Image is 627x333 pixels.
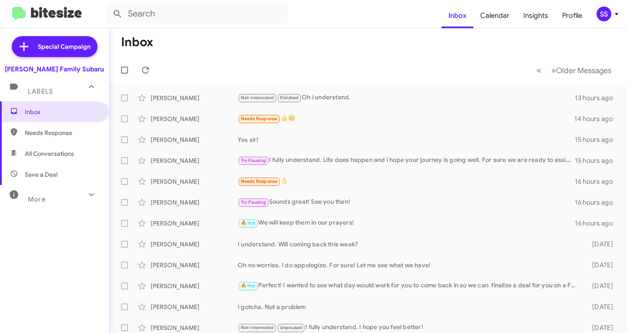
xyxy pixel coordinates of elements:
[238,323,582,333] div: I fully understand. I hope you feel better!
[582,282,620,290] div: [DATE]
[28,87,53,95] span: Labels
[241,158,266,163] span: Try Pausing
[238,281,582,291] div: Perfect! I wanted to see what day would work for you to come back in so we can finalize a deal fo...
[238,197,575,207] div: Sounds great! See you then!
[589,7,617,21] button: SS
[151,240,238,249] div: [PERSON_NAME]
[151,303,238,311] div: [PERSON_NAME]
[241,283,256,289] span: 🔥 Hot
[238,135,575,144] div: Yes sir!
[238,176,575,186] div: 👌
[442,3,473,28] a: Inbox
[575,219,620,228] div: 16 hours ago
[238,114,574,124] div: 👍😊
[536,65,541,76] span: «
[238,155,575,165] div: I fully understand. Life does happen and i hope your journey is going well. For sure we are ready...
[105,3,288,24] input: Search
[151,219,238,228] div: [PERSON_NAME]
[28,195,46,203] span: More
[575,156,620,165] div: 15 hours ago
[241,199,266,205] span: Try Pausing
[473,3,516,28] a: Calendar
[556,66,611,75] span: Older Messages
[280,95,299,101] span: Finished
[582,261,620,269] div: [DATE]
[25,108,99,116] span: Inbox
[280,325,303,330] span: Unpaused
[582,323,620,332] div: [DATE]
[238,303,582,311] div: I gotcha. Not a problem
[575,198,620,207] div: 16 hours ago
[38,42,91,51] span: Special Campaign
[25,149,74,158] span: All Conversations
[582,303,620,311] div: [DATE]
[575,177,620,186] div: 16 hours ago
[151,198,238,207] div: [PERSON_NAME]
[597,7,611,21] div: SS
[151,261,238,269] div: [PERSON_NAME]
[555,3,589,28] a: Profile
[241,220,256,226] span: 🔥 Hot
[574,114,620,123] div: 14 hours ago
[532,61,617,79] nav: Page navigation example
[241,95,274,101] span: Not-Interested
[25,170,57,179] span: Save a Deal
[241,178,278,184] span: Needs Response
[151,94,238,102] div: [PERSON_NAME]
[575,94,620,102] div: 13 hours ago
[516,3,555,28] a: Insights
[241,116,278,121] span: Needs Response
[25,128,99,137] span: Needs Response
[5,65,104,74] div: [PERSON_NAME] Family Subaru
[151,114,238,123] div: [PERSON_NAME]
[238,93,575,103] div: Oh i understand.
[121,35,153,49] h1: Inbox
[575,135,620,144] div: 15 hours ago
[241,325,274,330] span: Not-Interested
[151,177,238,186] div: [PERSON_NAME]
[238,240,582,249] div: I understand. Will coming back this week?
[151,156,238,165] div: [PERSON_NAME]
[531,61,546,79] button: Previous
[151,323,238,332] div: [PERSON_NAME]
[151,135,238,144] div: [PERSON_NAME]
[151,282,238,290] div: [PERSON_NAME]
[238,261,582,269] div: Oh no worries. I do appologize. For sure! Let me see what we have!
[551,65,556,76] span: »
[546,61,617,79] button: Next
[238,218,575,228] div: We will keep them in our prayers!
[582,240,620,249] div: [DATE]
[12,36,98,57] a: Special Campaign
